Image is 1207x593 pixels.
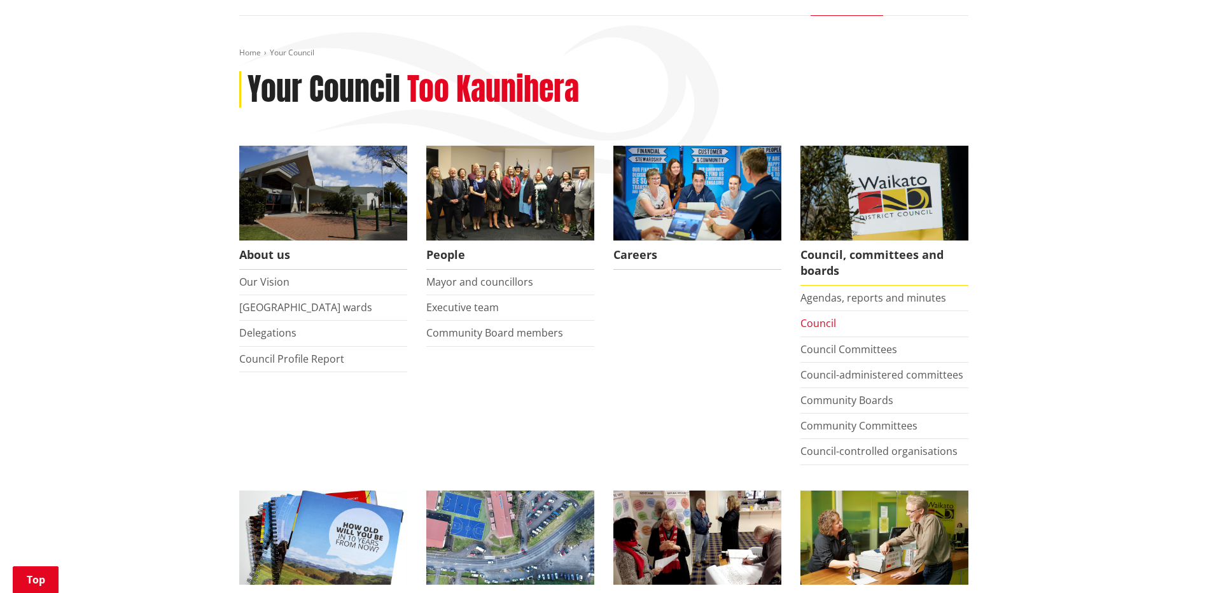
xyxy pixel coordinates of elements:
span: Careers [613,241,781,270]
a: Home [239,47,261,58]
a: 2022 Council People [426,146,594,270]
a: Council Committees [800,342,897,356]
a: Executive team [426,300,499,314]
img: WDC Building 0015 [239,146,407,241]
a: Careers [613,146,781,270]
a: Community Committees [800,419,917,433]
a: Mayor and councillors [426,275,533,289]
a: Agendas, reports and minutes [800,291,946,305]
img: Fees [800,491,968,585]
iframe: Messenger Launcher [1148,540,1194,585]
a: Waikato-District-Council-sign Council, committees and boards [800,146,968,286]
img: Office staff in meeting - Career page [613,146,781,241]
span: About us [239,241,407,270]
a: Council Profile Report [239,352,344,366]
h2: Too Kaunihera [407,71,579,108]
a: Council-administered committees [800,368,963,382]
img: Waikato-District-Council-sign [800,146,968,241]
a: WDC Building 0015 About us [239,146,407,270]
a: Community Boards [800,393,893,407]
span: People [426,241,594,270]
a: Council [800,316,836,330]
h1: Your Council [248,71,400,108]
img: DJI_0336 [426,491,594,585]
a: Delegations [239,326,297,340]
span: Your Council [270,47,314,58]
a: [GEOGRAPHIC_DATA] wards [239,300,372,314]
a: Council-controlled organisations [800,444,958,458]
a: Community Board members [426,326,563,340]
img: Long Term Plan [239,491,407,585]
nav: breadcrumb [239,48,968,59]
a: Top [13,566,59,593]
img: public-consultations [613,491,781,585]
span: Council, committees and boards [800,241,968,286]
a: Our Vision [239,275,290,289]
img: 2022 Council [426,146,594,241]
